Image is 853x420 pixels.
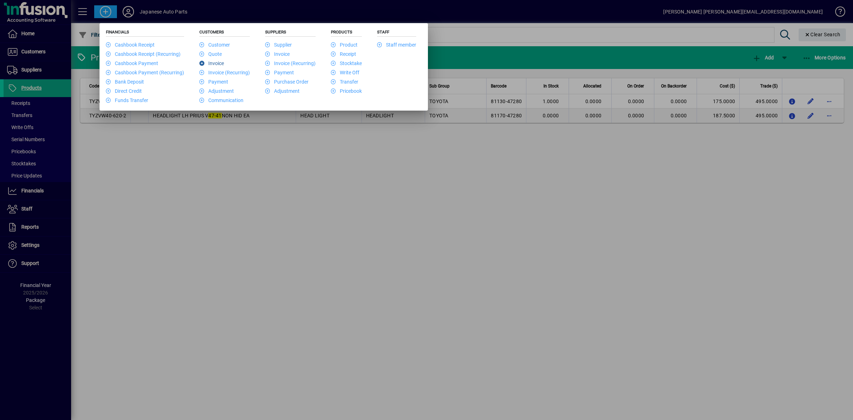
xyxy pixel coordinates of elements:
[199,42,230,48] a: Customer
[331,42,358,48] a: Product
[265,51,290,57] a: Invoice
[331,88,362,94] a: Pricebook
[331,70,359,75] a: Write Off
[331,79,358,85] a: Transfer
[199,79,228,85] a: Payment
[265,79,309,85] a: Purchase Order
[377,42,416,48] a: Staff member
[106,30,184,37] h5: Financials
[199,88,234,94] a: Adjustment
[199,97,243,103] a: Communication
[265,30,316,37] h5: Suppliers
[106,60,158,66] a: Cashbook Payment
[106,70,184,75] a: Cashbook Payment (Recurring)
[199,70,250,75] a: Invoice (Recurring)
[265,60,316,66] a: Invoice (Recurring)
[331,30,362,37] h5: Products
[265,42,292,48] a: Supplier
[265,88,300,94] a: Adjustment
[199,30,250,37] h5: Customers
[331,60,362,66] a: Stocktake
[106,97,148,103] a: Funds Transfer
[106,88,142,94] a: Direct Credit
[106,42,155,48] a: Cashbook Receipt
[331,51,356,57] a: Receipt
[377,30,416,37] h5: Staff
[265,70,294,75] a: Payment
[106,79,144,85] a: Bank Deposit
[199,51,222,57] a: Quote
[199,60,224,66] a: Invoice
[106,51,181,57] a: Cashbook Receipt (Recurring)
